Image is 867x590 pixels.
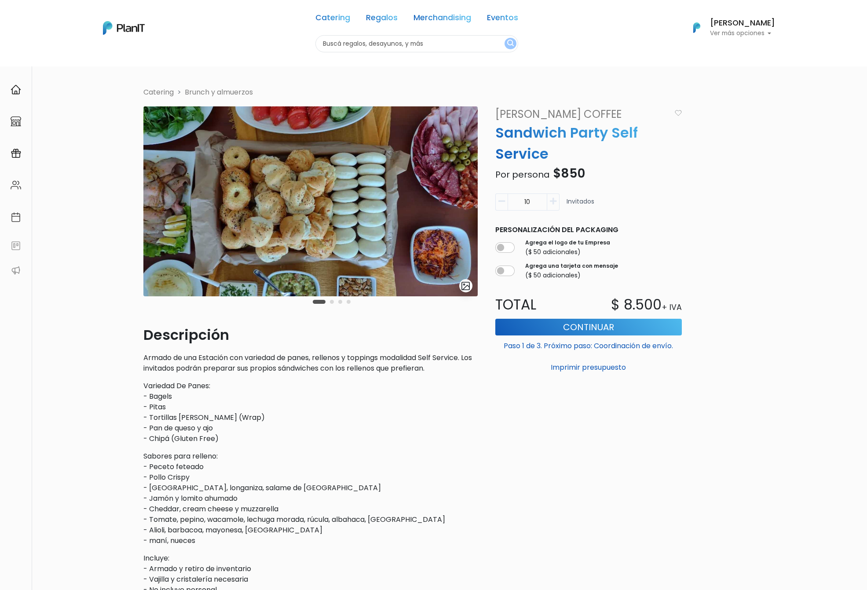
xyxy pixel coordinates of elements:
img: PlanIt Logo [103,21,145,35]
img: WhatsApp_Image_2022-05-03_at_13.55.38__1_.jpeg [477,106,812,296]
button: Imprimir presupuesto [495,360,682,375]
img: feedback-78b5a0c8f98aac82b08bfc38622c3050aee476f2c9584af64705fc4e61158814.svg [11,240,21,251]
button: Carousel Page 3 [338,300,342,304]
label: Agrega el logo de tu Empresa [525,239,610,247]
p: Personalización del packaging [495,225,682,235]
nav: breadcrumb [138,87,729,99]
button: Carousel Page 1 (Current Slide) [313,300,326,304]
input: Buscá regalos, desayunos, y más [315,35,518,52]
img: PlanIt Logo [687,18,706,37]
p: Paso 1 de 3. Próximo paso: Coordinación de envío. [495,337,682,351]
a: Eventos [487,14,518,25]
img: partners-52edf745621dab592f3b2c58e3bca9d71375a7ef29c3b500c9f145b62cc070d4.svg [11,265,21,276]
p: $ 8.500 [611,294,662,315]
p: ($ 50 adicionales) [525,248,610,257]
p: Descripción [143,324,478,346]
p: Variedad De Panes: - Bagels - Pitas - Tortillas [PERSON_NAME] (Wrap) - Pan de queso y ajo - Chipá... [143,381,478,444]
img: calendar-87d922413cdce8b2cf7b7f5f62616a5cf9e4887200fb71536465627b3292af00.svg [11,212,21,222]
a: Catering [315,14,350,25]
a: Brunch y almuerzos [185,87,253,97]
p: Total [490,294,589,315]
p: Ver más opciones [710,30,775,36]
img: search_button-432b6d5273f82d61273b3651a40e1bd1b912527efae98b1b7a1b2c0702e16a8d.svg [507,40,514,48]
button: Carousel Page 2 [330,300,334,304]
span: Por persona [495,168,550,181]
div: Carousel Pagination [311,296,353,307]
img: heart_icon [675,110,682,116]
img: gallery-light [461,281,471,291]
p: Invitados [567,197,594,214]
img: campaigns-02234683943229c281be62815700db0a1741e53638e28bf9629b52c665b00959.svg [11,148,21,159]
button: Continuar [495,319,682,335]
p: Sandwich Party Self Service [490,122,687,164]
button: PlanIt Logo [PERSON_NAME] Ver más opciones [682,16,775,39]
h6: [PERSON_NAME] [710,19,775,27]
a: [PERSON_NAME] Coffee [490,106,671,122]
img: people-662611757002400ad9ed0e3c099ab2801c6687ba6c219adb57efc949bc21e19d.svg [11,180,21,190]
a: Regalos [366,14,398,25]
p: + IVA [662,302,682,313]
p: ($ 50 adicionales) [525,271,618,280]
p: Armado de una Estación con variedad de panes, rellenos y toppings modalidad Self Service. Los inv... [143,353,478,374]
button: Carousel Page 4 [347,300,351,304]
img: WhatsApp_Image_2022-05-03_at_13.54.14__1_.jpeg [143,106,477,296]
img: marketplace-4ceaa7011d94191e9ded77b95e3339b90024bf715f7c57f8cf31f2d8c509eaba.svg [11,116,21,127]
a: Merchandising [413,14,471,25]
li: Catering [143,87,174,98]
span: $850 [553,165,585,182]
img: home-e721727adea9d79c4d83392d1f703f7f8bce08238fde08b1acbfd93340b81755.svg [11,84,21,95]
p: Sabores para relleno: - Peceto feteado - Pollo Crispy - [GEOGRAPHIC_DATA], longaniza, salame de [... [143,451,478,546]
label: Agrega una tarjeta con mensaje [525,262,618,270]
